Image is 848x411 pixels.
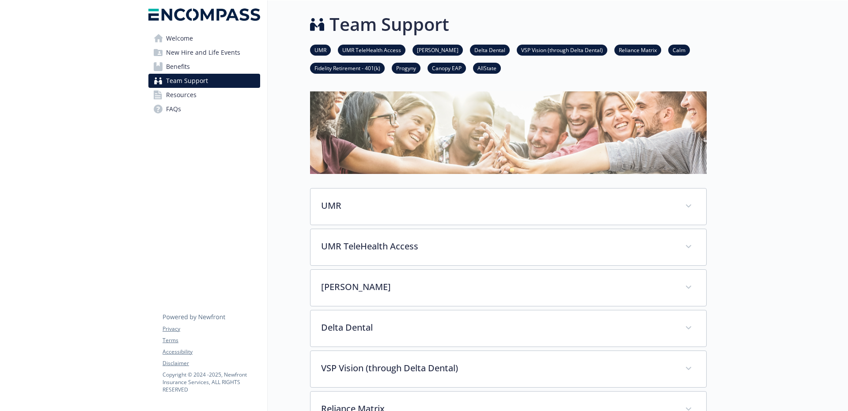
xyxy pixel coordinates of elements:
a: UMR [310,45,331,54]
a: Fidelity Retirement - 401(k) [310,64,385,72]
a: Privacy [163,325,260,333]
span: New Hire and Life Events [166,45,240,60]
span: Benefits [166,60,190,74]
span: Resources [166,88,197,102]
a: Canopy EAP [428,64,466,72]
a: Progyny [392,64,420,72]
span: FAQs [166,102,181,116]
a: FAQs [148,102,260,116]
a: UMR TeleHealth Access [338,45,405,54]
a: [PERSON_NAME] [413,45,463,54]
a: Benefits [148,60,260,74]
a: Accessibility [163,348,260,356]
div: Delta Dental [310,310,706,347]
div: [PERSON_NAME] [310,270,706,306]
a: Terms [163,336,260,344]
div: UMR [310,189,706,225]
div: UMR TeleHealth Access [310,229,706,265]
p: UMR [321,199,674,212]
a: Delta Dental [470,45,510,54]
a: Disclaimer [163,359,260,367]
img: team support page banner [310,91,707,174]
span: Team Support [166,74,208,88]
h1: Team Support [329,11,449,38]
a: VSP Vision (through Delta Dental) [517,45,607,54]
p: UMR TeleHealth Access [321,240,674,253]
a: Resources [148,88,260,102]
p: VSP Vision (through Delta Dental) [321,362,674,375]
a: Reliance Matrix [614,45,661,54]
a: Calm [668,45,690,54]
a: New Hire and Life Events [148,45,260,60]
p: Copyright © 2024 - 2025 , Newfront Insurance Services, ALL RIGHTS RESERVED [163,371,260,393]
p: Delta Dental [321,321,674,334]
a: AllState [473,64,501,72]
div: VSP Vision (through Delta Dental) [310,351,706,387]
a: Team Support [148,74,260,88]
span: Welcome [166,31,193,45]
p: [PERSON_NAME] [321,280,674,294]
a: Welcome [148,31,260,45]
